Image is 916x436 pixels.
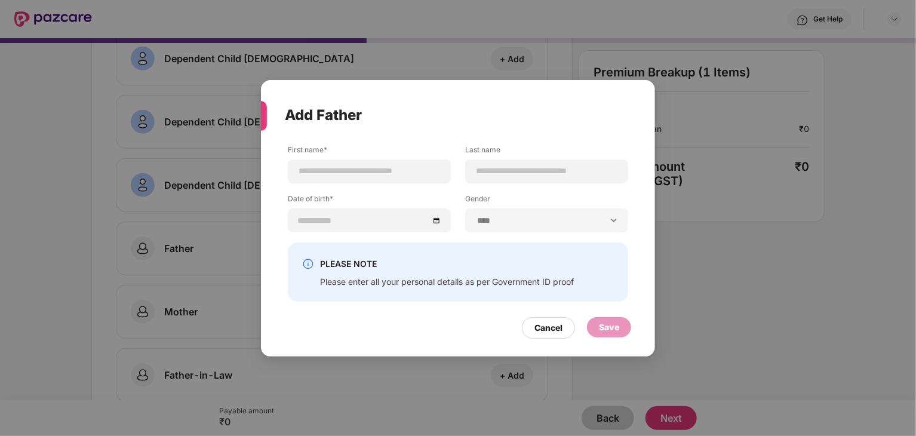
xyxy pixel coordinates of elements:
div: Save [599,320,619,333]
label: Date of birth* [288,193,451,208]
div: Please enter all your personal details as per Government ID proof [320,275,574,287]
div: Cancel [534,321,562,334]
div: Add Father [285,92,603,139]
div: PLEASE NOTE [320,256,574,271]
label: First name* [288,144,451,159]
label: Gender [465,193,628,208]
label: Last name [465,144,628,159]
img: svg+xml;base64,PHN2ZyBpZD0iSW5mby0yMHgyMCIgeG1sbnM9Imh0dHA6Ly93d3cudzMub3JnLzIwMDAvc3ZnIiB3aWR0aD... [302,258,314,270]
